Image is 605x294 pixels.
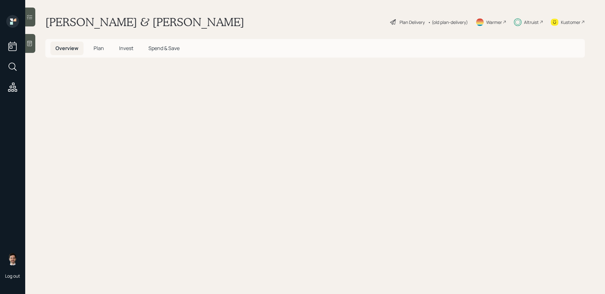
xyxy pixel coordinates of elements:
span: Invest [119,45,133,52]
div: Kustomer [561,19,580,25]
div: Altruist [524,19,539,25]
div: Warmer [486,19,502,25]
div: • (old plan-delivery) [428,19,468,25]
div: Plan Delivery [400,19,425,25]
div: Log out [5,273,20,279]
span: Plan [94,45,104,52]
h1: [PERSON_NAME] & [PERSON_NAME] [45,15,244,29]
img: jonah-coleman-headshot.png [6,253,19,265]
span: Overview [55,45,78,52]
span: Spend & Save [148,45,180,52]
